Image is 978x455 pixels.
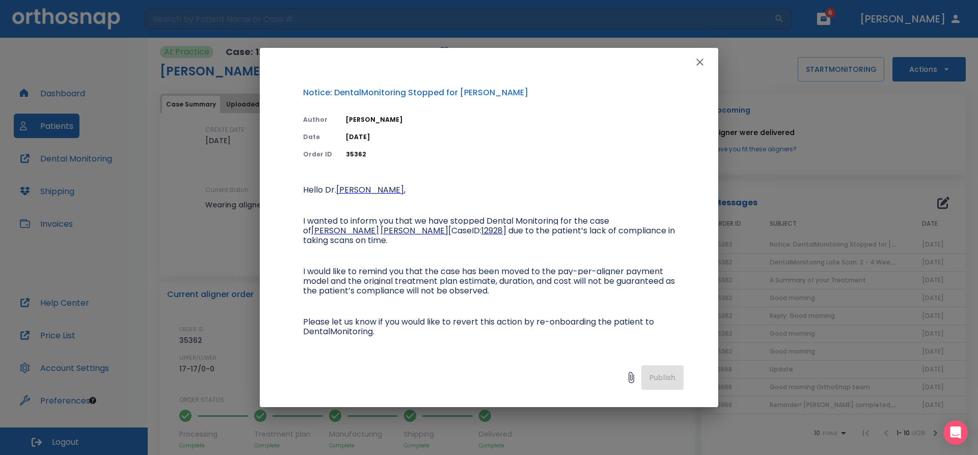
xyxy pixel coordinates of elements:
span: [PERSON_NAME] [336,184,404,196]
p: [PERSON_NAME] [346,115,684,124]
a: [PERSON_NAME] [311,227,379,235]
div: Open Intercom Messenger [943,420,968,445]
a: [PERSON_NAME] [381,227,448,235]
p: Notice: DentalMonitoring Stopped for [PERSON_NAME] [303,87,684,99]
span: I wanted to inform you that we have stopped Dental Monitoring for the case of [303,215,611,236]
a: [PERSON_NAME] [336,186,404,195]
span: , [404,184,405,196]
span: Hello Dr. [303,184,336,196]
p: [DATE] [346,132,684,142]
p: 35362 [346,150,684,159]
span: [PERSON_NAME] [311,225,379,236]
span: 12928 [481,225,503,236]
p: Order ID [303,150,334,159]
span: ] due to the patient’s lack of compliance in taking scans on time. [303,225,677,246]
span: [PERSON_NAME] [381,225,448,236]
span: I would like to remind you that the case has been moved to the pay-per-aligner payment model and ... [303,265,677,297]
span: Please let us know if you would like to revert this action by re-onboarding the patient to Dental... [303,316,656,337]
p: Date [303,132,334,142]
a: 12928 [481,227,503,235]
p: Author [303,115,334,124]
span: [CaseID: [448,225,481,236]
